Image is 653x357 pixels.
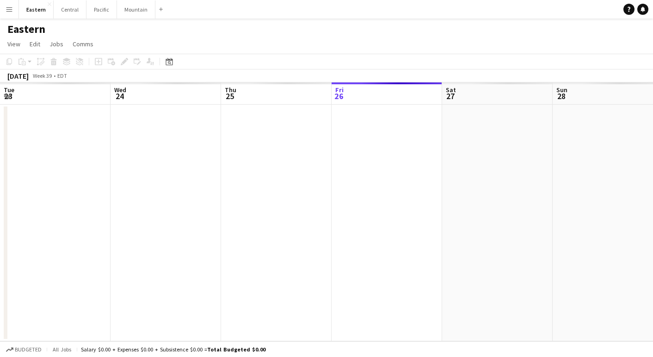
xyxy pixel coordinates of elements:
[26,38,44,50] a: Edit
[446,86,456,94] span: Sat
[7,71,29,81] div: [DATE]
[49,40,63,48] span: Jobs
[335,86,344,94] span: Fri
[54,0,86,19] button: Central
[223,91,236,101] span: 25
[86,0,117,19] button: Pacific
[225,86,236,94] span: Thu
[117,0,155,19] button: Mountain
[69,38,97,50] a: Comms
[5,344,43,355] button: Budgeted
[4,86,14,94] span: Tue
[15,346,42,353] span: Budgeted
[19,0,54,19] button: Eastern
[555,91,567,101] span: 28
[556,86,567,94] span: Sun
[444,91,456,101] span: 27
[31,72,54,79] span: Week 39
[4,38,24,50] a: View
[57,72,67,79] div: EDT
[51,346,73,353] span: All jobs
[81,346,265,353] div: Salary $0.00 + Expenses $0.00 + Subsistence $0.00 =
[73,40,93,48] span: Comms
[113,91,126,101] span: 24
[46,38,67,50] a: Jobs
[207,346,265,353] span: Total Budgeted $0.00
[114,86,126,94] span: Wed
[7,40,20,48] span: View
[30,40,40,48] span: Edit
[334,91,344,101] span: 26
[2,91,14,101] span: 23
[7,22,45,36] h1: Eastern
